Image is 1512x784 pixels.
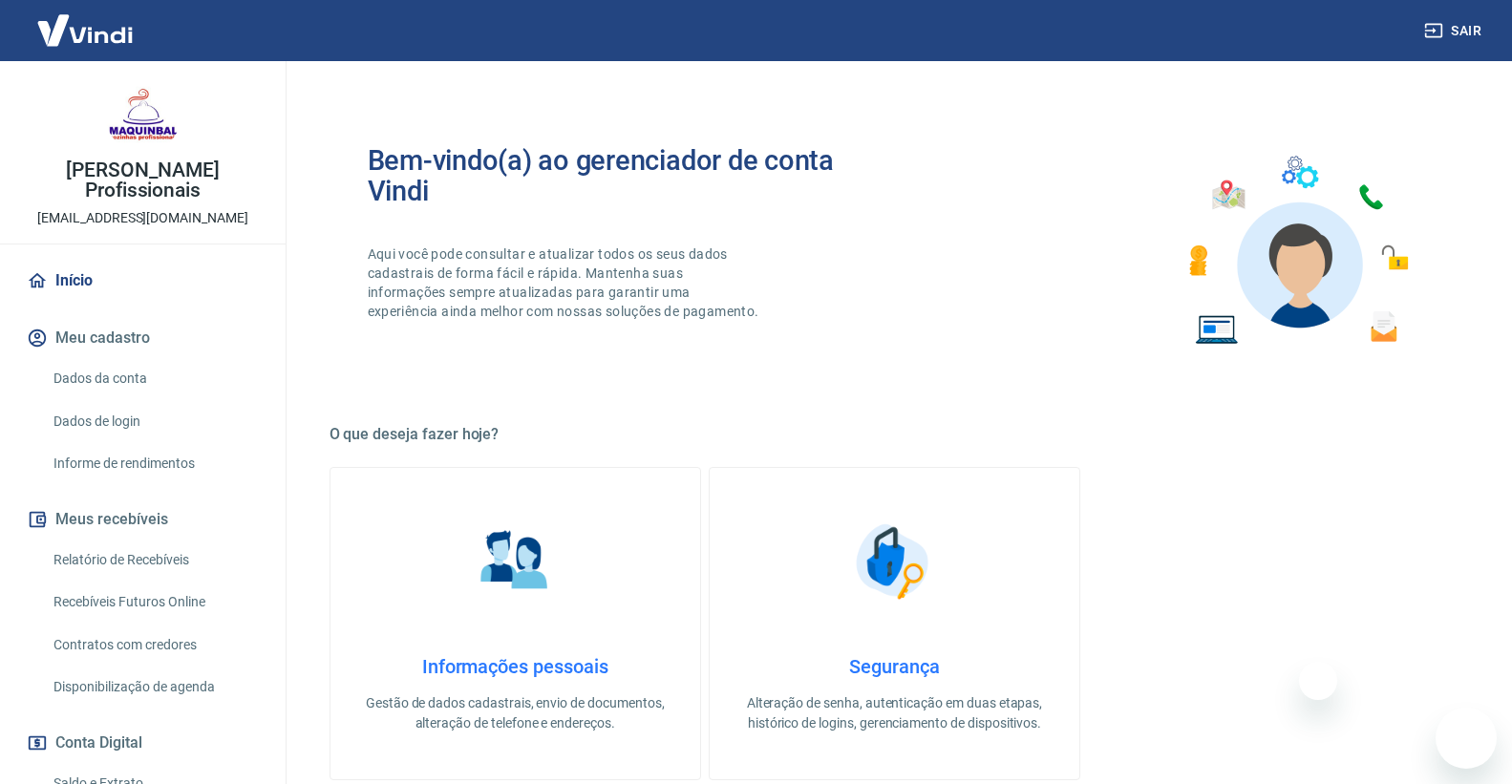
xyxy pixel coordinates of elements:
p: [EMAIL_ADDRESS][DOMAIN_NAME] [37,208,248,228]
a: Recebíveis Futuros Online [46,583,263,622]
h2: Bem-vindo(a) ao gerenciador de conta Vindi [368,145,895,206]
iframe: Fechar mensagem [1299,662,1337,700]
a: Dados da conta [46,359,263,398]
button: Meus recebíveis [23,498,263,540]
h5: O que deseja fazer hoje? [330,425,1460,444]
a: Dados de login [46,402,263,441]
img: Vindi [23,1,147,59]
button: Conta Digital [23,722,263,764]
button: Sair [1420,13,1489,49]
p: Aqui você pode consultar e atualizar todos os seus dados cadastrais de forma fácil e rápida. Mant... [368,244,763,321]
h4: Informações pessoais [361,655,670,678]
a: Início [23,260,263,302]
p: Alteração de senha, autenticação em duas etapas, histórico de logins, gerenciamento de dispositivos. [740,693,1049,733]
img: Segurança [846,514,942,609]
h4: Segurança [740,655,1049,678]
img: f6ce95d3-a6ad-4fb1-9c65-5e03a0ce469e.jpeg [105,76,181,153]
a: Disponibilização de agenda [46,667,263,707]
a: Relatório de Recebíveis [46,540,263,580]
p: Gestão de dados cadastrais, envio de documentos, alteração de telefone e endereços. [361,693,670,733]
button: Meu cadastro [23,317,263,359]
img: Imagem de um avatar masculino com diversos icones exemplificando as funcionalidades do gerenciado... [1172,145,1422,356]
a: Informe de rendimentos [46,444,263,483]
p: [PERSON_NAME] Profissionais [15,160,270,201]
a: Informações pessoaisInformações pessoaisGestão de dados cadastrais, envio de documentos, alteraçã... [330,467,701,780]
iframe: Botão para abrir a janela de mensagens [1436,708,1497,769]
a: Contratos com credores [46,625,263,665]
a: SegurançaSegurançaAlteração de senha, autenticação em duas etapas, histórico de logins, gerenciam... [709,467,1080,780]
img: Informações pessoais [467,514,563,609]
